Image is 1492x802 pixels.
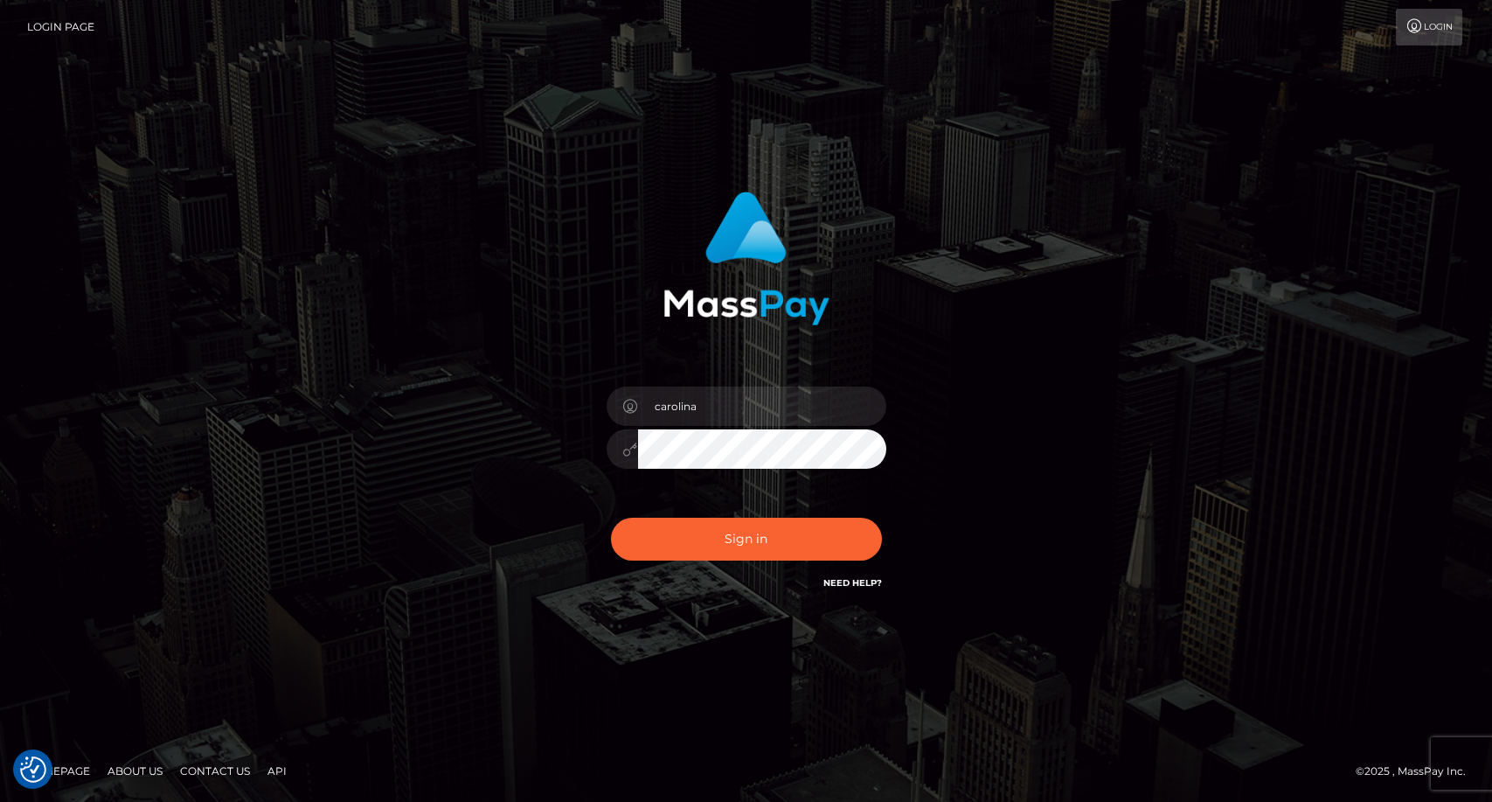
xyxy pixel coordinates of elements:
[1396,9,1462,45] a: Login
[27,9,94,45] a: Login Page
[260,757,294,785] a: API
[1356,762,1479,781] div: © 2025 , MassPay Inc.
[173,757,257,785] a: Contact Us
[20,757,46,783] img: Revisit consent button
[823,577,882,589] a: Need Help?
[638,387,886,426] input: Username...
[19,757,97,785] a: Homepage
[101,757,170,785] a: About Us
[611,518,882,561] button: Sign in
[663,192,829,325] img: MassPay Login
[20,757,46,783] button: Consent Preferences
